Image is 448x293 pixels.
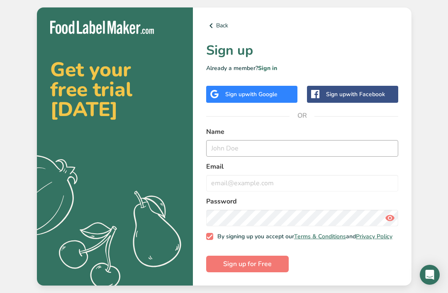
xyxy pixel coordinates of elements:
h1: Sign up [206,41,398,61]
a: Terms & Conditions [294,232,346,240]
span: with Google [245,90,278,98]
img: Food Label Maker [50,21,154,34]
label: Name [206,127,398,137]
div: Sign up [326,90,385,99]
span: By signing up you accept our and [213,233,392,240]
a: Privacy Policy [356,232,392,240]
span: Sign up for Free [223,259,272,269]
label: Email [206,162,398,172]
p: Already a member? [206,64,398,73]
div: Open Intercom Messenger [420,265,440,285]
button: Sign up for Free [206,256,289,272]
span: OR [290,103,314,128]
a: Back [206,21,398,31]
input: John Doe [206,140,398,157]
div: Sign up [225,90,278,99]
a: Sign in [258,64,277,72]
input: email@example.com [206,175,398,191]
label: Password [206,196,398,206]
span: with Facebook [346,90,385,98]
h2: Get your free trial [DATE] [50,60,180,119]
